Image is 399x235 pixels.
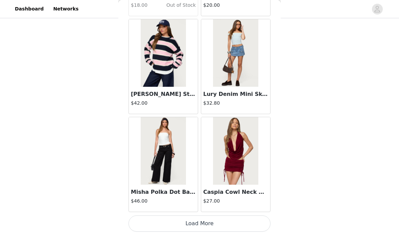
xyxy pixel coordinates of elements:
h4: Out of Stock [152,2,196,9]
button: Load More [128,215,271,232]
img: Lury Denim Mini Skort [213,19,258,87]
h3: Misha Polka Dot Baggy Low Jeans [131,188,196,196]
div: avatar [374,4,380,15]
img: Conrad Striped Knit Sweater [141,19,186,87]
h4: $32.80 [203,100,268,107]
h4: $18.00 [131,2,152,9]
h3: Caspia Cowl Neck Backless Top [203,188,268,196]
img: Caspia Cowl Neck Backless Top [213,117,258,185]
a: Networks [49,1,83,17]
h4: $42.00 [131,100,196,107]
h3: [PERSON_NAME] Striped Knit Sweater [131,90,196,98]
a: Dashboard [11,1,48,17]
img: Misha Polka Dot Baggy Low Jeans [141,117,186,185]
h3: Lury Denim Mini Skort [203,90,268,98]
h4: $20.00 [203,2,268,9]
h4: $46.00 [131,198,196,205]
h4: $27.00 [203,198,268,205]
